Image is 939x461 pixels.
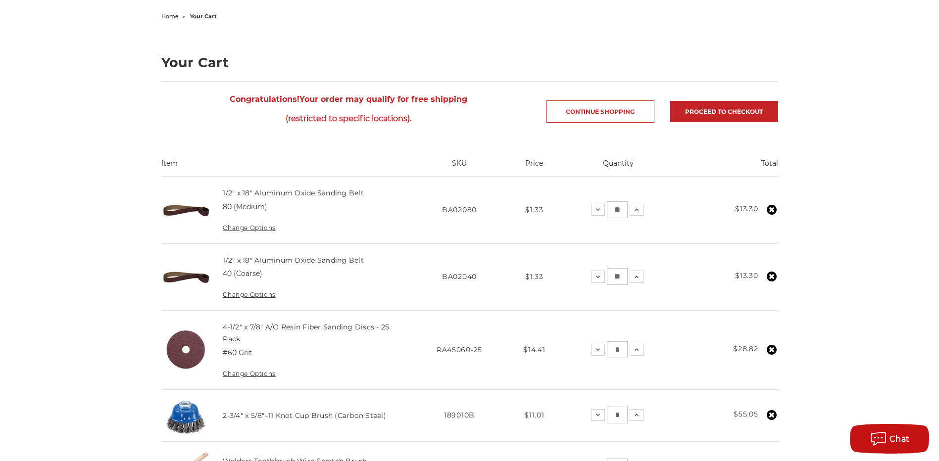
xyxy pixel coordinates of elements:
[223,224,275,231] a: Change Options
[223,188,364,197] a: 1/2" x 18" Aluminum Oxide Sanding Belt
[670,101,778,122] a: Proceed to checkout
[850,424,929,454] button: Chat
[525,205,544,214] span: $1.33
[190,13,217,20] span: your cart
[161,158,411,176] th: Item
[230,94,299,104] strong: Congratulations!
[607,407,628,423] input: 2-3/4″ x 5/8″–11 Knot Cup Brush (Carbon Steel) Quantity:
[437,345,482,354] span: RA45060-25
[161,185,211,235] img: 1/2" x 18" Aluminum Oxide File Belt
[890,434,910,444] span: Chat
[223,269,262,279] dd: 40 (Coarse)
[525,272,544,281] span: $1.33
[223,202,267,212] dd: 80 (Medium)
[223,291,275,298] a: Change Options
[223,256,364,265] a: 1/2" x 18" Aluminum Oxide Sanding Belt
[607,268,628,285] input: 1/2" x 18" Aluminum Oxide Sanding Belt Quantity:
[223,411,386,420] a: 2-3/4″ x 5/8″–11 Knot Cup Brush (Carbon Steel)
[223,323,389,343] a: 4-1/2" x 7/8" A/O Resin Fiber Sanding Discs - 25 Pack
[442,205,477,214] span: BA02080
[546,100,654,123] a: Continue Shopping
[607,341,628,358] input: 4-1/2" x 7/8" A/O Resin Fiber Sanding Discs - 25 Pack Quantity:
[735,204,758,213] strong: $13.30
[161,109,536,128] span: (restricted to specific locations).
[161,325,211,374] img: 4.5 inch resin fiber disc
[735,271,758,280] strong: $13.30
[410,158,508,176] th: SKU
[161,13,179,20] a: home
[524,411,544,419] span: $11.01
[161,56,778,69] h1: Your Cart
[223,370,275,377] a: Change Options
[161,391,211,440] img: 2-3/4″ x 5/8″–11 Knot Cup Brush (Carbon Steel)
[442,272,477,281] span: BA02040
[734,410,758,418] strong: $55.05
[733,344,758,353] strong: $28.82
[223,348,252,358] dd: #60 Grit
[444,411,475,419] span: 189010B
[560,158,676,176] th: Quantity
[161,90,536,128] span: Your order may qualify for free shipping
[161,252,211,302] img: 1/2" x 18" Aluminum Oxide File Belt
[676,158,778,176] th: Total
[523,345,545,354] span: $14.41
[607,201,628,218] input: 1/2" x 18" Aluminum Oxide Sanding Belt Quantity:
[508,158,561,176] th: Price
